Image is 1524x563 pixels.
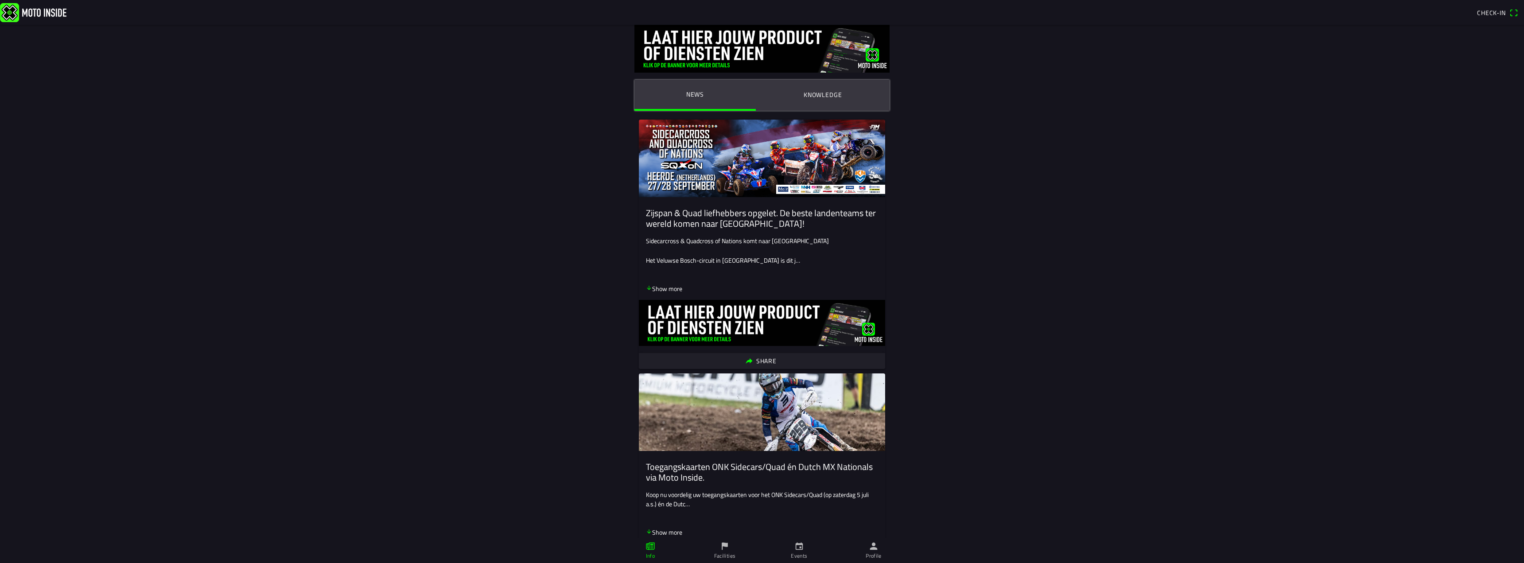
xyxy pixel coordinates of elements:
[646,256,878,265] p: Het Veluwse Bosch-circuit in [GEOGRAPHIC_DATA] is dit j…
[639,120,885,197] img: 64v4Apfhk9kRvyee7tCCbhUWCIhqkwx3UzeRWfBS.jpg
[646,236,878,245] p: Sidecarcross & Quadcross of Nations komt naar [GEOGRAPHIC_DATA]
[794,541,804,551] ion-icon: calendar
[645,541,655,551] ion-icon: paper
[866,552,882,560] ion-label: Profile
[646,208,878,229] ion-card-title: Zijspan & Quad liefhebbers opgelet. De beste landenteams ter wereld komen naar [GEOGRAPHIC_DATA]!
[804,90,842,100] ion-label: Knowledge
[1477,8,1506,17] span: Check-in
[646,285,652,291] ion-icon: arrow down
[646,490,878,509] p: Koop nu voordelig uw toegangskaarten voor het ONK Sidecars/Quad (op zaterdag 5 juli a.s.) én de D...
[646,552,655,560] ion-label: Info
[639,353,885,369] ion-button: Share
[639,373,885,451] img: W9TngUMILjngII3slWrxy3dg4E7y6i9Jkq2Wxt1b.jpg
[869,541,879,551] ion-icon: person
[1473,5,1522,20] a: Check-inqr scanner
[639,300,885,346] img: ovdhpoPiYVyyWxH96Op6EavZdUOyIWdtEOENrLni.jpg
[646,284,682,293] p: Show more
[791,552,807,560] ion-label: Events
[714,552,736,560] ion-label: Facilities
[720,541,730,551] ion-icon: flag
[646,528,682,537] p: Show more
[646,462,878,483] ion-card-title: Toegangskaarten ONK Sidecars/Quad én Dutch MX Nationals via Moto Inside.
[634,25,890,73] img: DquIORQn5pFcG0wREDc6xsoRnKbaxAuyzJmd8qj8.jpg
[686,89,704,99] ion-label: News
[646,528,652,535] ion-icon: arrow down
